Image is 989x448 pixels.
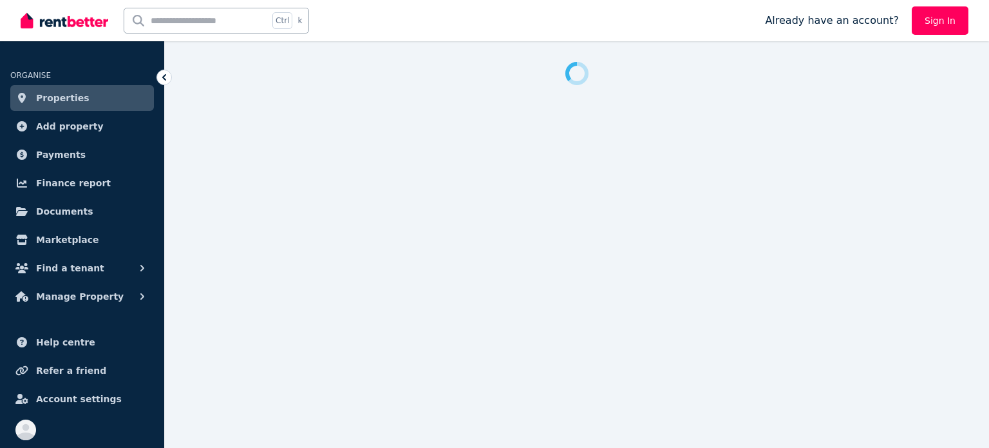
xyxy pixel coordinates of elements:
span: Find a tenant [36,260,104,276]
button: Find a tenant [10,255,154,281]
span: k [297,15,302,26]
span: Help centre [36,335,95,350]
a: Marketplace [10,227,154,253]
span: Documents [36,204,93,219]
span: Account settings [36,391,122,407]
a: Add property [10,113,154,139]
a: Help centre [10,329,154,355]
span: Ctrl [272,12,292,29]
a: Payments [10,142,154,168]
a: Finance report [10,170,154,196]
a: Sign In [912,6,968,35]
a: Properties [10,85,154,111]
span: Manage Property [36,289,124,304]
a: Account settings [10,386,154,412]
span: Add property [36,119,104,134]
span: Finance report [36,175,111,191]
button: Manage Property [10,284,154,309]
span: Already have an account? [765,13,899,28]
a: Documents [10,199,154,224]
span: Properties [36,90,89,106]
a: Refer a friend [10,358,154,384]
span: Payments [36,147,86,162]
span: Refer a friend [36,363,106,378]
img: RentBetter [21,11,108,30]
span: Marketplace [36,232,99,248]
span: ORGANISE [10,71,51,80]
